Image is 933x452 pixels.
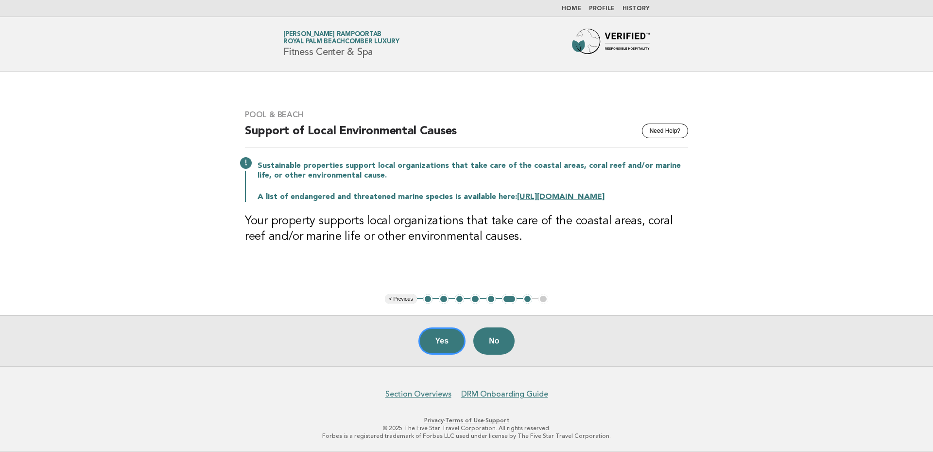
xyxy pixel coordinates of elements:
button: < Previous [385,294,416,304]
button: 1 [423,294,433,304]
img: Forbes Travel Guide [572,29,650,60]
a: Home [562,6,581,12]
a: Support [485,417,509,424]
p: · · [169,416,764,424]
a: Terms of Use [445,417,484,424]
h3: Pool & Beach [245,110,688,120]
span: Royal Palm Beachcomber Luxury [283,39,399,45]
a: DRM Onboarding Guide [461,389,548,399]
a: Privacy [424,417,444,424]
a: History [622,6,650,12]
h2: Support of Local Environmental Causes [245,124,688,147]
a: Section Overviews [385,389,451,399]
a: [PERSON_NAME] RampoortabRoyal Palm Beachcomber Luxury [283,31,399,45]
button: Yes [418,327,466,355]
h3: Your property supports local organizations that take care of the coastal areas, coral reef and/or... [245,214,688,245]
button: No [473,327,515,355]
button: 7 [523,294,533,304]
a: [URL][DOMAIN_NAME] [517,193,605,201]
p: Forbes is a registered trademark of Forbes LLC used under license by The Five Star Travel Corpora... [169,432,764,440]
button: 4 [470,294,480,304]
button: 5 [486,294,496,304]
p: Sustainable properties support local organizations that take care of the coastal areas, coral ree... [258,161,688,181]
button: 6 [502,294,516,304]
button: Need Help? [642,124,688,138]
a: Profile [589,6,615,12]
p: A list of endangered and threatened marine species is available here: [258,192,688,202]
p: © 2025 The Five Star Travel Corporation. All rights reserved. [169,424,764,432]
button: 3 [455,294,465,304]
button: 2 [439,294,449,304]
h1: Fitness Center & Spa [283,32,399,57]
